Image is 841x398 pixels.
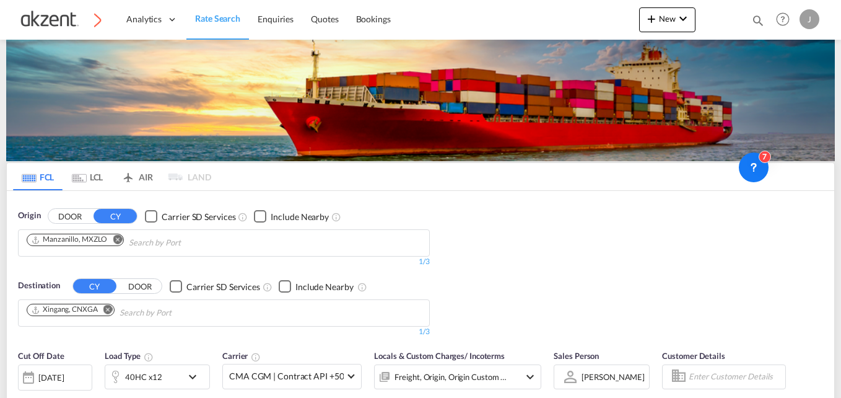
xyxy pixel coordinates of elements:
[19,6,102,33] img: c72fcea0ad0611ed966209c23b7bd3dd.png
[6,40,835,161] img: LCL+%26+FCL+BACKGROUND.png
[95,304,114,317] button: Remove
[105,234,123,247] button: Remove
[170,280,260,293] md-checkbox: Checkbox No Ink
[31,304,98,315] div: Xingang, CNXGA
[186,281,260,293] div: Carrier SD Services
[800,9,819,29] div: J
[644,11,659,26] md-icon: icon-plus 400-fg
[18,351,64,361] span: Cut Off Date
[185,369,206,384] md-icon: icon-chevron-down
[751,14,765,27] md-icon: icon-magnify
[25,300,242,323] md-chips-wrap: Chips container. Use arrow keys to select chips.
[374,351,505,361] span: Locals & Custom Charges
[144,352,154,362] md-icon: icon-information-outline
[772,9,793,30] span: Help
[662,351,725,361] span: Customer Details
[112,163,162,190] md-tab-item: AIR
[48,210,92,224] button: DOOR
[13,163,211,190] md-pagination-wrapper: Use the left and right arrow keys to navigate between tabs
[251,352,261,362] md-icon: The selected Trucker/Carrierwill be displayed in the rate results If the rates are from another f...
[9,333,53,379] iframe: Chat
[676,11,691,26] md-icon: icon-chevron-down
[394,368,507,386] div: Freight Origin Origin Custom Factory Stuffing
[689,368,782,386] input: Enter Customer Details
[120,303,237,323] input: Chips input.
[222,351,261,361] span: Carrier
[258,14,294,24] span: Enquiries
[331,212,341,222] md-icon: Unchecked: Ignores neighbouring ports when fetching rates.Checked : Includes neighbouring ports w...
[105,351,154,361] span: Load Type
[357,282,367,292] md-icon: Unchecked: Ignores neighbouring ports when fetching rates.Checked : Includes neighbouring ports w...
[554,351,599,361] span: Sales Person
[31,304,100,315] div: Press delete to remove this chip.
[121,170,136,179] md-icon: icon-airplane
[254,210,329,223] md-checkbox: Checkbox No Ink
[356,14,391,24] span: Bookings
[582,372,645,382] div: [PERSON_NAME]
[580,368,646,386] md-select: Sales Person: Juana Roque
[271,211,329,223] div: Include Nearby
[229,370,344,383] span: CMA CGM | Contract API +50
[118,280,162,294] button: DOOR
[25,230,251,253] md-chips-wrap: Chips container. Use arrow keys to select chips.
[13,163,63,190] md-tab-item: FCL
[105,365,210,389] div: 40HC x12icon-chevron-down
[18,327,430,337] div: 1/3
[238,212,248,222] md-icon: Unchecked: Search for CY (Container Yard) services for all selected carriers.Checked : Search for...
[195,13,240,24] span: Rate Search
[18,257,430,267] div: 1/3
[374,365,541,389] div: Freight Origin Origin Custom Factory Stuffingicon-chevron-down
[644,14,691,24] span: New
[31,234,110,245] div: Press delete to remove this chip.
[126,13,162,25] span: Analytics
[772,9,800,31] div: Help
[125,368,162,386] div: 40HC x12
[523,369,538,384] md-icon: icon-chevron-down
[73,279,116,293] button: CY
[63,163,112,190] md-tab-item: LCL
[639,7,695,32] button: icon-plus 400-fgNewicon-chevron-down
[145,210,235,223] md-checkbox: Checkbox No Ink
[279,280,354,293] md-checkbox: Checkbox No Ink
[751,14,765,32] div: icon-magnify
[162,211,235,223] div: Carrier SD Services
[18,280,60,292] span: Destination
[263,282,272,292] md-icon: Unchecked: Search for CY (Container Yard) services for all selected carriers.Checked : Search for...
[94,209,137,223] button: CY
[311,14,338,24] span: Quotes
[464,351,505,361] span: / Incoterms
[18,365,92,391] div: [DATE]
[31,234,107,245] div: Manzanillo, MXZLO
[295,281,354,293] div: Include Nearby
[129,233,246,253] input: Chips input.
[18,210,40,222] span: Origin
